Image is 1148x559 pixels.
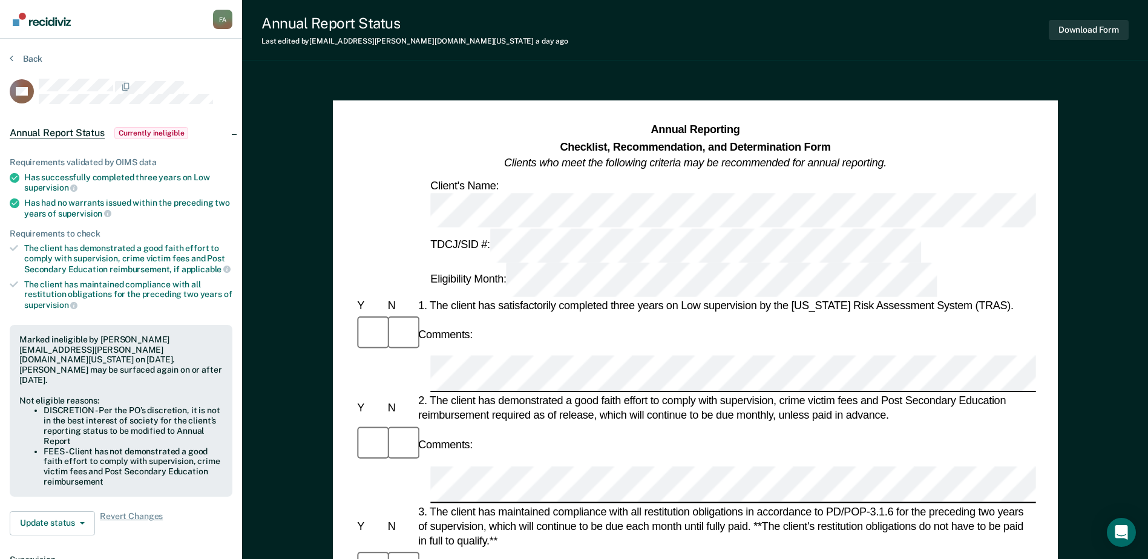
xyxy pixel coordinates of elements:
div: Has had no warrants issued within the preceding two years of [24,198,232,218]
span: Currently ineligible [114,127,189,139]
li: FEES - Client has not demonstrated a good faith effort to comply with supervision, crime victim f... [44,446,223,487]
div: Has successfully completed three years on Low [24,172,232,193]
span: supervision [24,183,77,192]
span: supervision [24,300,77,310]
div: Last edited by [EMAIL_ADDRESS][PERSON_NAME][DOMAIN_NAME][US_STATE] [261,37,568,45]
div: TDCJ/SID #: [428,228,923,263]
li: DISCRETION - Per the PO’s discretion, it is not in the best interest of society for the client’s ... [44,405,223,446]
button: Profile dropdown button [213,10,232,29]
div: The client has maintained compliance with all restitution obligations for the preceding two years of [24,279,232,310]
div: The client has demonstrated a good faith effort to comply with supervision, crime victim fees and... [24,243,232,274]
div: Y [355,519,385,534]
div: Annual Report Status [261,15,568,32]
div: Open Intercom Messenger [1107,518,1136,547]
span: supervision [58,209,111,218]
span: Annual Report Status [10,127,105,139]
div: N [385,519,415,534]
div: F A [213,10,232,29]
strong: Annual Reporting [651,124,740,136]
img: Recidiviz [13,13,71,26]
span: a day ago [536,37,568,45]
strong: Checklist, Recommendation, and Determination Form [560,140,830,152]
div: 3. The client has maintained compliance with all restitution obligations in accordance to PD/POP-... [416,504,1036,548]
span: applicable [182,264,231,274]
div: Comments: [416,327,475,342]
em: Clients who meet the following criteria may be recommended for annual reporting. [504,157,887,169]
div: N [385,298,415,313]
div: Requirements validated by OIMS data [10,157,232,168]
button: Update status [10,511,95,535]
button: Back [10,53,42,64]
div: 1. The client has satisfactorily completed three years on Low supervision by the [US_STATE] Risk ... [416,298,1036,313]
div: Marked ineligible by [PERSON_NAME][EMAIL_ADDRESS][PERSON_NAME][DOMAIN_NAME][US_STATE] on [DATE]. ... [19,335,223,385]
div: Eligibility Month: [428,263,939,297]
div: 2. The client has demonstrated a good faith effort to comply with supervision, crime victim fees ... [416,394,1036,423]
div: N [385,401,415,416]
div: Y [355,401,385,416]
div: Comments: [416,437,475,452]
button: Download Form [1049,20,1129,40]
span: Revert Changes [100,511,163,535]
div: Not eligible reasons: [19,396,223,406]
div: Y [355,298,385,313]
div: Requirements to check [10,229,232,239]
